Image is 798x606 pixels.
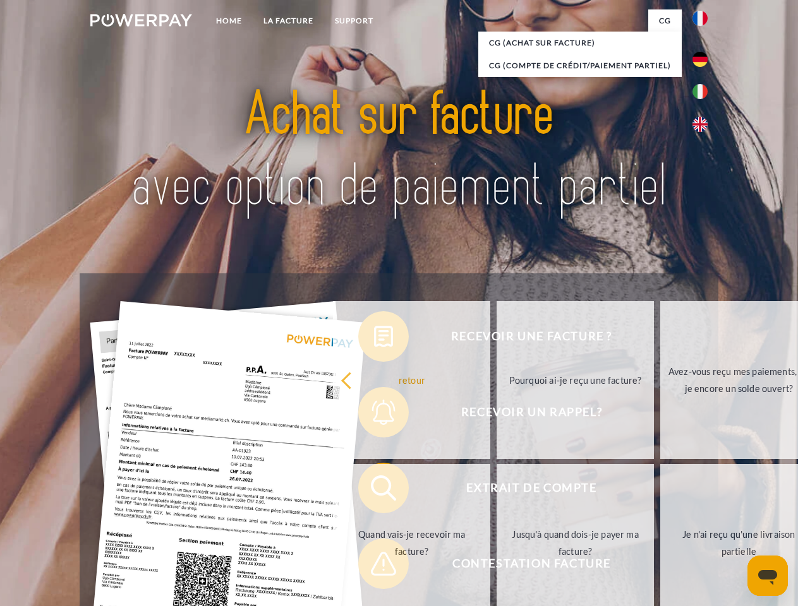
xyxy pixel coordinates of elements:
iframe: Bouton de lancement de la fenêtre de messagerie [747,555,788,596]
a: CG (Compte de crédit/paiement partiel) [478,54,682,77]
div: retour [341,371,483,388]
div: Pourquoi ai-je reçu une facture? [504,371,646,388]
a: CG [648,9,682,32]
a: Home [205,9,253,32]
img: fr [692,11,708,26]
img: logo-powerpay-white.svg [90,14,192,27]
div: Jusqu'à quand dois-je payer ma facture? [504,526,646,560]
img: de [692,52,708,67]
img: en [692,117,708,132]
img: it [692,84,708,99]
a: LA FACTURE [253,9,324,32]
a: Support [324,9,384,32]
div: Quand vais-je recevoir ma facture? [341,526,483,560]
a: CG (achat sur facture) [478,32,682,54]
img: title-powerpay_fr.svg [121,61,677,242]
